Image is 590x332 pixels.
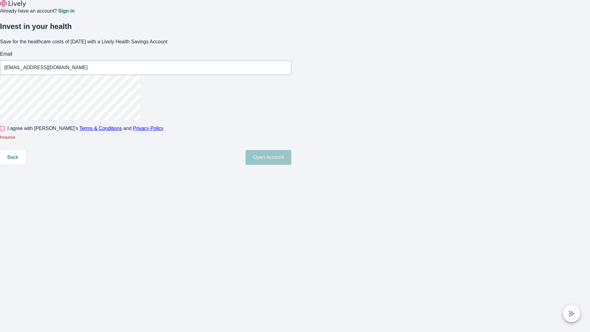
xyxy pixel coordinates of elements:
[58,9,74,14] a: Sign in
[7,125,163,132] span: I agree with [PERSON_NAME]’s and
[79,126,122,131] a: Terms & Conditions
[133,126,164,131] a: Privacy Policy
[563,305,580,322] button: chat
[568,310,575,317] svg: Lively AI Assistant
